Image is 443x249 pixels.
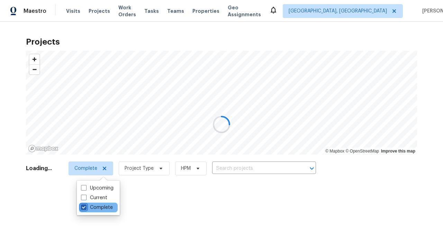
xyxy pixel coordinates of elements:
[381,149,415,154] a: Improve this map
[81,194,107,201] label: Current
[81,204,113,211] label: Complete
[325,149,344,154] a: Mapbox
[29,54,39,64] button: Zoom in
[28,145,58,153] a: Mapbox homepage
[81,185,114,192] label: Upcoming
[345,149,379,154] a: OpenStreetMap
[29,65,39,74] span: Zoom out
[29,64,39,74] button: Zoom out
